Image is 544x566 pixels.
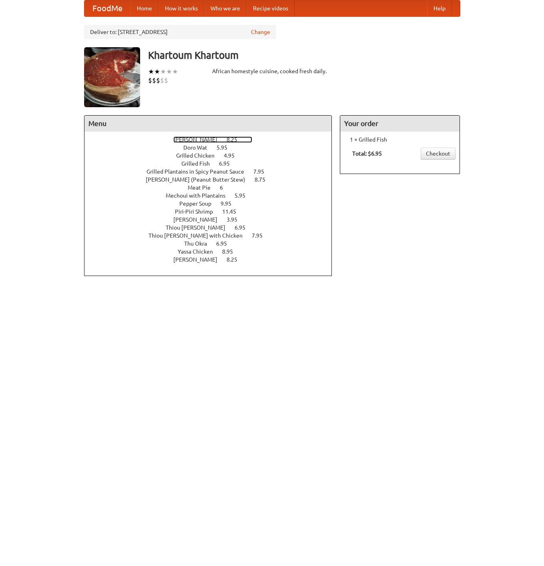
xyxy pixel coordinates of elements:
span: 8.25 [227,136,245,143]
li: ★ [166,67,172,76]
a: [PERSON_NAME] 3.95 [173,216,252,223]
a: Pepper Soup 9.95 [179,200,246,207]
span: 7.95 [253,168,272,175]
a: Piri-Piri Shrimp 11.45 [175,208,251,215]
span: [PERSON_NAME] [173,256,225,263]
li: $ [148,76,152,85]
a: Thiou [PERSON_NAME] with Chicken 7.95 [149,232,277,239]
li: ★ [148,67,154,76]
span: Doro Wat [183,144,215,151]
li: ★ [154,67,160,76]
a: Thiou [PERSON_NAME] 6.95 [166,224,260,231]
span: 5.95 [235,192,253,199]
span: 6.95 [216,240,235,247]
li: ★ [160,67,166,76]
span: 5.95 [217,144,235,151]
span: [PERSON_NAME] [173,136,225,143]
a: Yassa Chicken 8.95 [178,248,248,255]
h3: Khartoum Khartoum [148,47,460,63]
span: Thiou [PERSON_NAME] [166,224,233,231]
span: Piri-Piri Shrimp [175,208,221,215]
h4: Your order [340,116,460,132]
span: 4.95 [224,152,243,159]
span: Thiou [PERSON_NAME] with Chicken [149,232,251,239]
a: Thu Okra 6.95 [184,240,242,247]
a: Recipe videos [247,0,295,16]
li: $ [152,76,156,85]
span: Mechoui with Plantains [166,192,233,199]
span: 9.95 [221,200,239,207]
span: [PERSON_NAME] (Peanut Butter Stew) [146,176,253,183]
span: 6.95 [235,224,253,231]
span: Grilled Chicken [176,152,223,159]
li: $ [160,76,164,85]
div: Deliver to: [STREET_ADDRESS] [84,25,276,39]
h4: Menu [84,116,332,132]
span: 8.95 [222,248,241,255]
span: [PERSON_NAME] [173,216,225,223]
span: Pepper Soup [179,200,219,207]
li: $ [164,76,168,85]
a: Doro Wat 5.95 [183,144,242,151]
a: [PERSON_NAME] 8.25 [173,256,252,263]
span: 8.25 [227,256,245,263]
a: Grilled Plantains in Spicy Peanut Sauce 7.95 [147,168,279,175]
a: [PERSON_NAME] 8.25 [173,136,252,143]
li: 1 × Grilled Fish [344,136,456,144]
a: How it works [159,0,204,16]
li: ★ [172,67,178,76]
a: Checkout [421,148,456,160]
a: Help [427,0,452,16]
span: 7.95 [252,232,271,239]
a: Change [251,28,270,36]
a: Grilled Fish 6.95 [181,160,245,167]
span: 6.95 [219,160,238,167]
span: 3.95 [227,216,245,223]
span: Thu Okra [184,240,215,247]
b: Total: $6.95 [352,150,382,157]
span: Yassa Chicken [178,248,221,255]
a: [PERSON_NAME] (Peanut Butter Stew) 8.75 [146,176,280,183]
span: 8.75 [255,176,273,183]
img: angular.jpg [84,47,140,107]
a: Meat Pie 6 [188,184,238,191]
span: 11.45 [222,208,244,215]
a: Grilled Chicken 4.95 [176,152,249,159]
span: Meat Pie [188,184,219,191]
a: Mechoui with Plantains 5.95 [166,192,260,199]
a: Who we are [204,0,247,16]
span: 6 [220,184,231,191]
span: Grilled Plantains in Spicy Peanut Sauce [147,168,252,175]
span: Grilled Fish [181,160,218,167]
li: $ [156,76,160,85]
a: FoodMe [84,0,130,16]
div: African homestyle cuisine, cooked fresh daily. [212,67,332,75]
a: Home [130,0,159,16]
